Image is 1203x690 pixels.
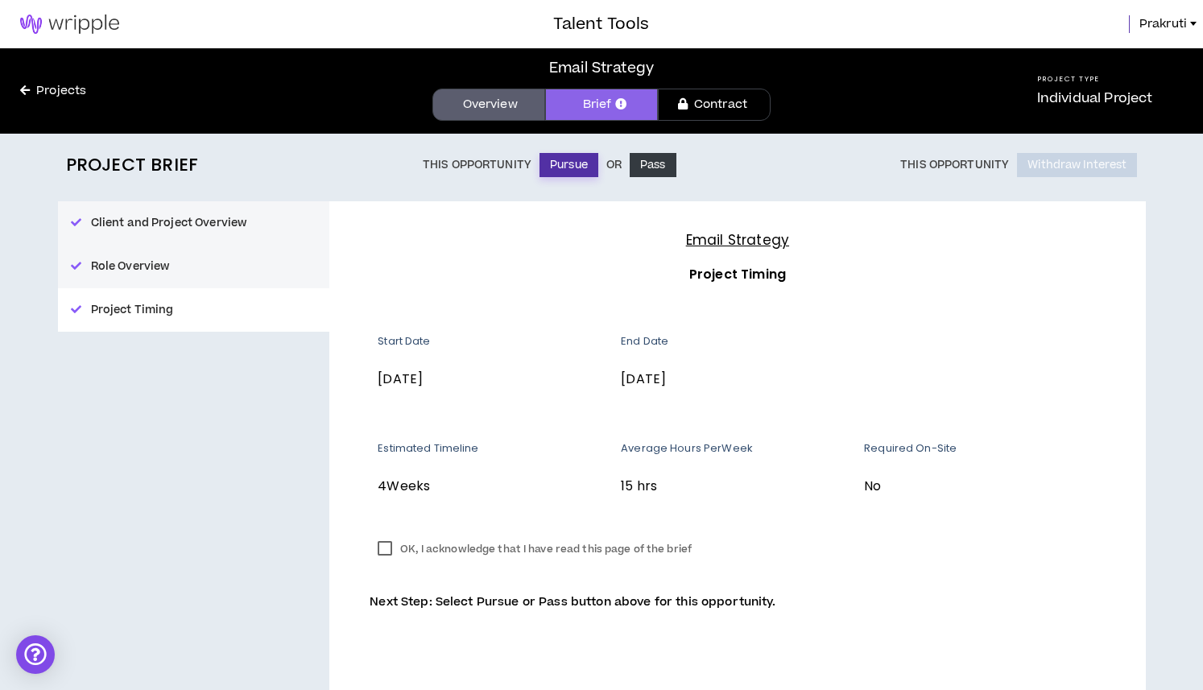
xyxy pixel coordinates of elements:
[630,153,676,177] button: Pass
[370,537,700,561] label: OK, I acknowledge that I have read this page of the brief
[1037,74,1153,85] h5: Project Type
[378,334,609,349] p: Start Date
[432,89,545,121] a: Overview
[370,229,1105,251] h4: Email Strategy
[378,441,609,456] p: Estimated Timeline
[58,201,330,245] button: Client and Project Overview
[553,12,649,36] h3: Talent Tools
[549,57,654,79] div: Email Strategy
[378,369,609,390] p: [DATE]
[58,245,330,288] button: Role Overview
[658,89,771,121] a: Contract
[1139,15,1187,33] span: Prakruti
[545,89,658,121] a: Brief
[370,264,1105,285] h3: Project Timing
[16,635,55,674] div: Open Intercom Messenger
[378,476,609,497] p: 4 Weeks
[864,476,1105,497] p: No
[539,153,598,177] button: Pursue
[606,159,622,171] p: Or
[900,159,1009,171] p: This Opportunity
[621,369,852,390] p: [DATE]
[370,593,1105,611] p: Next Step: Select Pursue or Pass button above for this opportunity.
[1037,89,1153,108] p: Individual Project
[423,159,531,171] p: This Opportunity
[66,155,199,176] h2: Project Brief
[1017,153,1137,177] button: Withdraw Interest
[621,441,852,456] p: Average Hours Per Week
[621,476,852,497] p: 15 hrs
[621,334,852,349] p: End Date
[864,441,1105,456] p: Required On-Site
